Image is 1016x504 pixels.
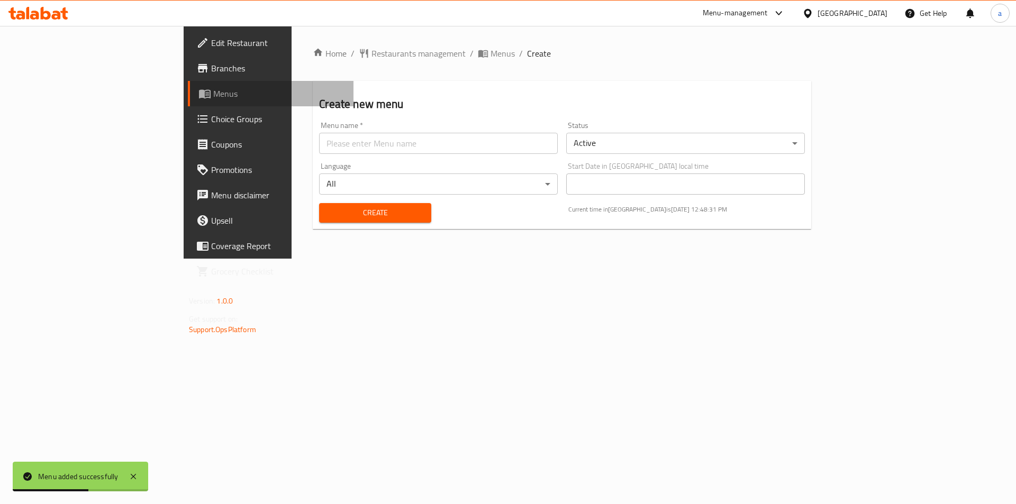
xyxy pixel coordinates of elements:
[319,173,558,195] div: All
[478,47,515,60] a: Menus
[371,47,466,60] span: Restaurants management
[211,138,345,151] span: Coupons
[188,132,353,157] a: Coupons
[818,7,887,19] div: [GEOGRAPHIC_DATA]
[216,294,233,308] span: 1.0.0
[527,47,551,60] span: Create
[998,7,1002,19] span: a
[211,240,345,252] span: Coverage Report
[211,265,345,278] span: Grocery Checklist
[189,323,256,336] a: Support.OpsPlatform
[319,96,805,112] h2: Create new menu
[211,214,345,227] span: Upsell
[188,259,353,284] a: Grocery Checklist
[188,157,353,182] a: Promotions
[188,182,353,208] a: Menu disclaimer
[188,81,353,106] a: Menus
[189,312,238,326] span: Get support on:
[519,47,523,60] li: /
[188,30,353,56] a: Edit Restaurant
[211,113,345,125] span: Choice Groups
[211,189,345,201] span: Menu disclaimer
[359,47,466,60] a: Restaurants management
[566,133,805,154] div: Active
[319,133,558,154] input: Please enter Menu name
[470,47,474,60] li: /
[313,47,811,60] nav: breadcrumb
[328,206,422,219] span: Create
[188,106,353,132] a: Choice Groups
[189,294,215,308] span: Version:
[491,47,515,60] span: Menus
[211,36,345,49] span: Edit Restaurant
[211,62,345,75] span: Branches
[188,233,353,259] a: Coverage Report
[319,203,431,223] button: Create
[703,7,768,20] div: Menu-management
[188,208,353,233] a: Upsell
[213,87,345,100] span: Menus
[568,205,805,214] p: Current time in [GEOGRAPHIC_DATA] is [DATE] 12:48:31 PM
[211,163,345,176] span: Promotions
[188,56,353,81] a: Branches
[38,471,119,482] div: Menu added successfully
